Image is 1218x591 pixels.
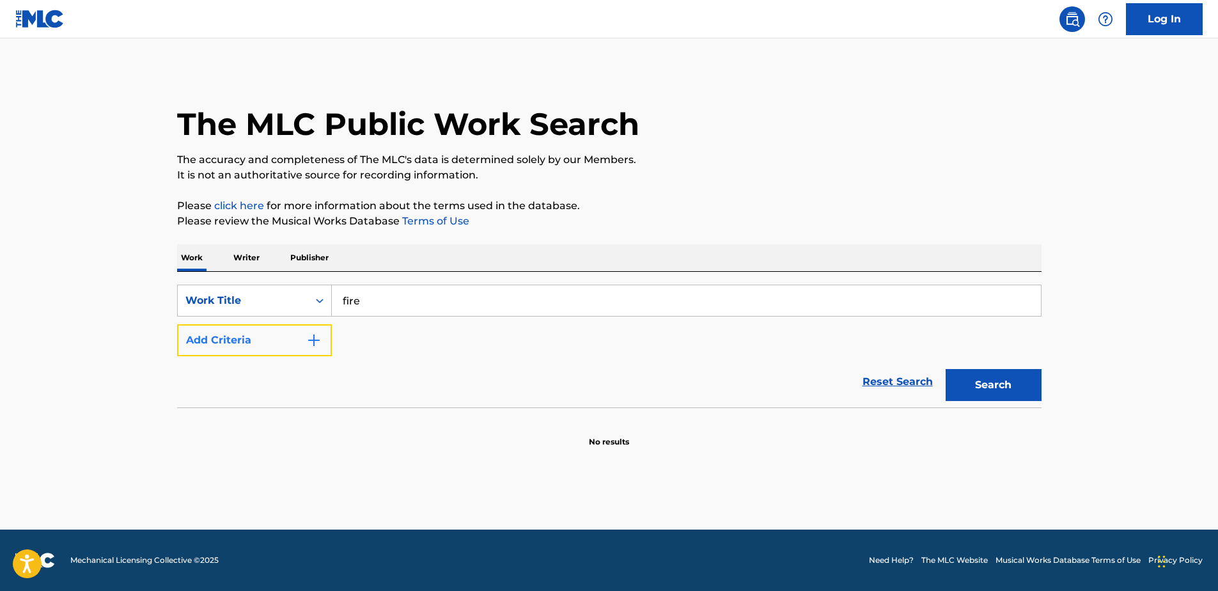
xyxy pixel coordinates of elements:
a: Terms of Use [400,215,469,227]
button: Search [946,369,1042,401]
div: Work Title [185,293,301,308]
a: Need Help? [869,555,914,566]
img: MLC Logo [15,10,65,28]
a: click here [214,200,264,212]
p: Please for more information about the terms used in the database. [177,198,1042,214]
h1: The MLC Public Work Search [177,105,639,143]
p: Writer [230,244,263,271]
form: Search Form [177,285,1042,407]
p: The accuracy and completeness of The MLC's data is determined solely by our Members. [177,152,1042,168]
a: Public Search [1059,6,1085,32]
a: Musical Works Database Terms of Use [995,555,1141,566]
img: logo [15,553,55,568]
img: help [1098,12,1113,27]
img: search [1065,12,1080,27]
img: 9d2ae6d4665cec9f34b9.svg [306,333,322,348]
a: Reset Search [856,368,939,396]
p: It is not an authoritative source for recording information. [177,168,1042,183]
a: Log In [1126,3,1203,35]
p: Publisher [286,244,332,271]
a: The MLC Website [921,555,988,566]
button: Add Criteria [177,324,332,356]
div: Drag [1158,542,1166,581]
iframe: Chat Widget [1154,530,1218,591]
a: Privacy Policy [1148,555,1203,566]
p: No results [589,421,629,448]
p: Work [177,244,207,271]
span: Mechanical Licensing Collective © 2025 [70,555,219,566]
div: Help [1093,6,1118,32]
p: Please review the Musical Works Database [177,214,1042,229]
